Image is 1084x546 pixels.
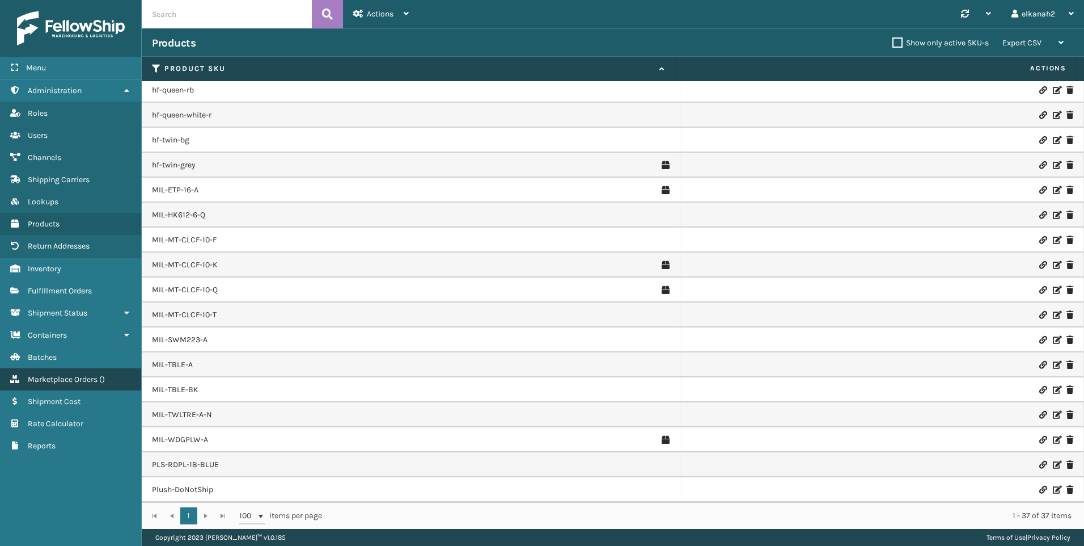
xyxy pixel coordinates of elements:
[1053,111,1060,119] i: Edit
[1039,461,1046,469] i: Link Product
[28,419,83,429] span: Rate Calculator
[180,507,197,524] a: 1
[1053,286,1060,294] i: Edit
[1066,411,1073,419] i: Delete
[1066,261,1073,269] i: Delete
[1066,136,1073,144] i: Delete
[1053,86,1060,94] i: Edit
[1039,286,1046,294] i: Link Product
[1053,436,1060,444] i: Edit
[1053,261,1060,269] i: Edit
[28,330,67,340] span: Containers
[1039,361,1046,369] i: Link Product
[1066,186,1073,194] i: Delete
[152,459,219,471] a: PLS-RDPL-18-BLUE
[1039,111,1046,119] i: Link Product
[152,159,196,171] a: hf-twin-grey
[28,308,87,318] span: Shipment Status
[1053,486,1060,494] i: Edit
[1053,311,1060,319] i: Edit
[239,510,256,522] span: 100
[1039,136,1046,144] i: Link Product
[1039,86,1046,94] i: Link Product
[1053,386,1060,394] i: Edit
[1053,211,1060,219] i: Edit
[28,86,82,95] span: Administration
[155,529,286,546] p: Copyright 2023 [PERSON_NAME]™ v 1.0.185
[1053,336,1060,344] i: Edit
[1066,161,1073,169] i: Delete
[1066,211,1073,219] i: Delete
[152,284,218,296] a: MIL-MT-CLCF-10-Q
[99,375,105,384] span: ( )
[152,259,218,271] a: MIL-MT-CLCF-10-K
[1066,336,1073,344] i: Delete
[152,359,193,371] a: MIL-TBLE-A
[28,264,61,274] span: Inventory
[152,334,208,346] a: MIL-SWM223-A
[892,38,989,48] label: Show only active SKU-s
[1002,38,1041,48] span: Export CSV
[1066,286,1073,294] i: Delete
[1053,236,1060,244] i: Edit
[28,441,56,451] span: Reports
[1066,486,1073,494] i: Delete
[1053,361,1060,369] i: Edit
[28,131,48,140] span: Users
[1039,211,1046,219] i: Link Product
[152,434,208,446] a: MIL-WDGPLW-A
[1039,311,1046,319] i: Link Product
[17,11,125,45] img: logo
[152,484,213,495] a: Plush-DoNotShip
[28,375,98,384] span: Marketplace Orders
[152,110,211,121] a: hf-queen-white-r
[152,184,198,196] a: MIL-ETP-16-A
[152,36,196,50] h3: Products
[1053,136,1060,144] i: Edit
[152,234,217,246] a: MIL-MT-CLCF-10-F
[152,85,194,96] a: hf-queen-rb
[1066,111,1073,119] i: Delete
[1039,386,1046,394] i: Link Product
[1039,161,1046,169] i: Link Product
[1066,386,1073,394] i: Delete
[1066,311,1073,319] i: Delete
[28,197,58,207] span: Lookups
[28,397,81,406] span: Shipment Cost
[26,63,46,73] span: Menu
[164,64,654,74] label: Product SKU
[679,59,1073,78] span: Actions
[1039,236,1046,244] i: Link Product
[338,510,1072,522] div: 1 - 37 of 37 items
[152,135,189,146] a: hf-twin-bg
[1066,436,1073,444] i: Delete
[28,175,90,184] span: Shipping Carriers
[986,529,1070,546] div: |
[152,409,212,421] a: MIL-TWLTRE-A-N
[367,9,393,19] span: Actions
[1066,236,1073,244] i: Delete
[152,309,217,321] a: MIL-MT-CLCF-10-T
[1053,461,1060,469] i: Edit
[28,108,48,118] span: Roles
[1039,336,1046,344] i: Link Product
[1053,411,1060,419] i: Edit
[28,352,57,362] span: Batches
[1053,161,1060,169] i: Edit
[1053,186,1060,194] i: Edit
[986,534,1026,541] a: Terms of Use
[28,219,60,229] span: Products
[1066,361,1073,369] i: Delete
[1039,261,1046,269] i: Link Product
[28,286,92,296] span: Fulfillment Orders
[1039,411,1046,419] i: Link Product
[1027,534,1070,541] a: Privacy Policy
[28,153,61,162] span: Channels
[1066,461,1073,469] i: Delete
[1039,186,1046,194] i: Link Product
[152,384,198,396] a: MIL-TBLE-BK
[1039,486,1046,494] i: Link Product
[1039,436,1046,444] i: Link Product
[239,507,322,524] span: items per page
[28,241,90,251] span: Return Addresses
